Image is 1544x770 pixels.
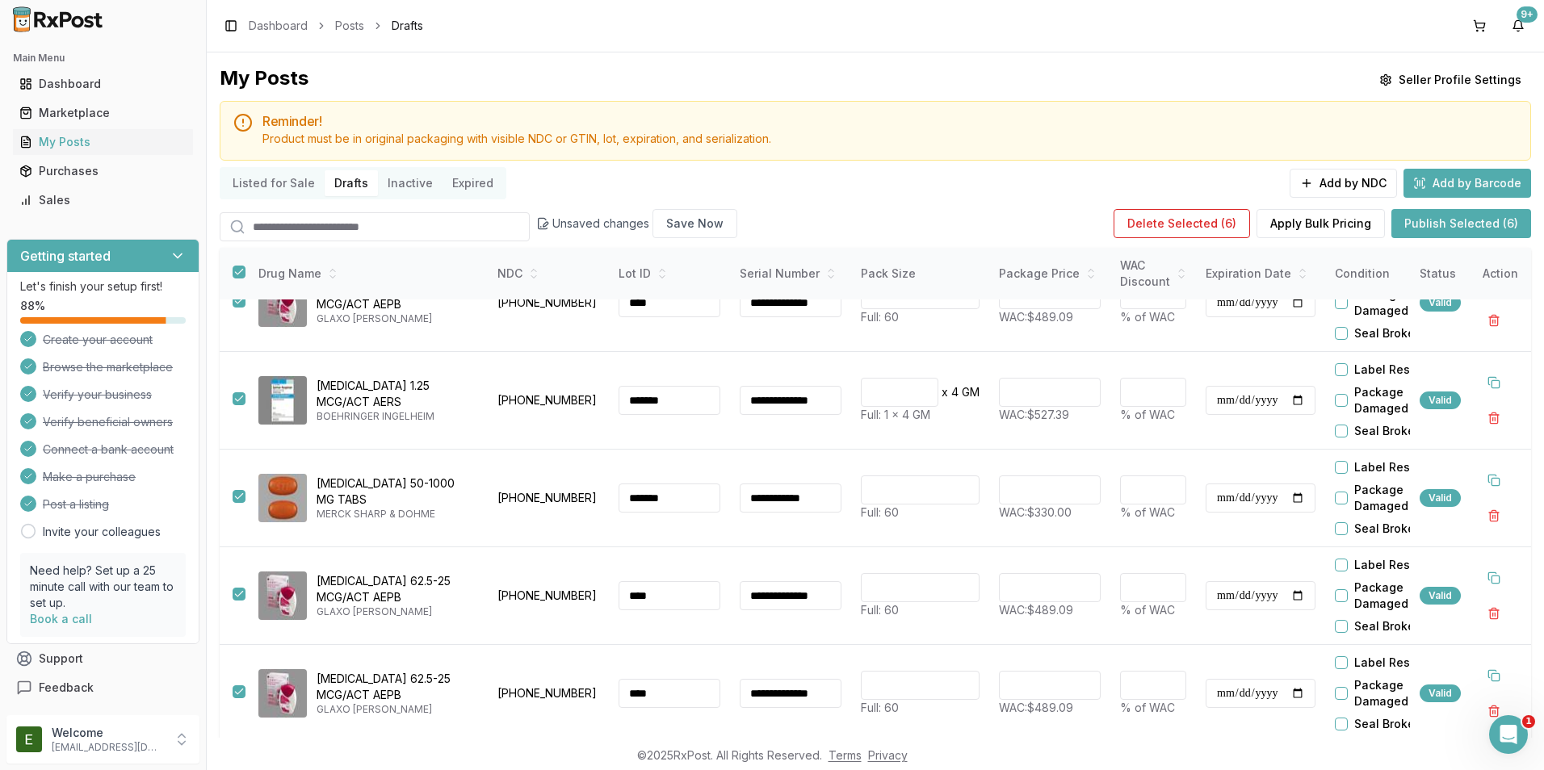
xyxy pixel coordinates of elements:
[6,6,110,32] img: RxPost Logo
[30,612,92,626] a: Book a call
[13,128,193,157] a: My Posts
[1290,169,1397,198] button: Add by NDC
[497,685,599,701] p: [PHONE_NUMBER]
[868,748,908,762] a: Privacy
[13,98,193,128] a: Marketplace
[1479,661,1508,690] button: Duplicate
[999,266,1101,282] div: Package Price
[13,52,193,65] h2: Main Menu
[861,701,899,714] span: Full: 60
[497,490,599,506] p: [PHONE_NUMBER]
[619,266,720,282] div: Lot ID
[6,187,199,213] button: Sales
[999,701,1073,714] span: WAC: $489.09
[317,605,475,618] p: GLAXO [PERSON_NAME]
[497,295,599,311] p: [PHONE_NUMBER]
[317,508,475,521] p: MERCK SHARP & DOHME
[335,18,364,34] a: Posts
[43,524,161,540] a: Invite your colleagues
[1120,257,1186,290] div: WAC Discount
[861,310,899,324] span: Full: 60
[1479,697,1508,726] button: Delete
[1354,557,1435,573] label: Label Residue
[1120,701,1175,714] span: % of WAC
[6,644,199,673] button: Support
[1479,466,1508,495] button: Duplicate
[30,563,176,611] p: Need help? Set up a 25 minute call with our team to set up.
[1120,310,1175,324] span: % of WAC
[1354,482,1446,514] label: Package Damaged
[6,673,199,702] button: Feedback
[652,209,737,238] button: Save Now
[258,266,475,282] div: Drug Name
[19,105,187,121] div: Marketplace
[258,376,307,425] img: Spiriva Respimat 1.25 MCG/ACT AERS
[999,310,1073,324] span: WAC: $489.09
[258,278,307,327] img: Anoro Ellipta 62.5-25 MCG/ACT AEPB
[1403,169,1531,198] button: Add by Barcode
[1354,521,1422,537] label: Seal Broken
[6,158,199,184] button: Purchases
[317,312,475,325] p: GLAXO [PERSON_NAME]
[43,414,173,430] span: Verify beneficial owners
[1354,677,1446,709] label: Package Damaged
[1479,599,1508,628] button: Delete
[19,134,187,150] div: My Posts
[443,170,503,196] button: Expired
[1370,65,1531,94] button: Seller Profile Settings
[258,669,307,718] img: Anoro Ellipta 62.5-25 MCG/ACT AEPB
[1354,362,1435,378] label: Label Residue
[1206,266,1315,282] div: Expiration Date
[942,384,948,400] p: x
[999,408,1069,421] span: WAC: $527.39
[1420,294,1461,312] div: Valid
[317,378,475,410] p: [MEDICAL_DATA] 1.25 MCG/ACT AERS
[861,603,899,617] span: Full: 60
[13,186,193,215] a: Sales
[1410,248,1471,300] th: Status
[6,100,199,126] button: Marketplace
[19,192,187,208] div: Sales
[999,505,1072,519] span: WAC: $330.00
[1120,505,1175,519] span: % of WAC
[1420,489,1461,507] div: Valid
[861,408,930,421] span: Full: 1 x 4 GM
[20,298,45,314] span: 88 %
[1420,587,1461,605] div: Valid
[1391,209,1531,238] button: Publish Selected (6)
[1479,563,1508,592] button: Duplicate
[1354,716,1422,732] label: Seal Broken
[861,505,899,519] span: Full: 60
[740,266,841,282] div: Serial Number
[13,157,193,186] a: Purchases
[497,392,599,408] p: [PHONE_NUMBER]
[317,573,475,605] p: [MEDICAL_DATA] 62.5-25 MCG/ACT AEPB
[1505,13,1531,39] button: 9+
[220,65,308,94] div: My Posts
[43,441,174,458] span: Connect a bank account
[1120,408,1175,421] span: % of WAC
[6,71,199,97] button: Dashboard
[16,726,42,752] img: User avatar
[20,246,111,266] h3: Getting started
[43,359,173,375] span: Browse the marketplace
[249,18,423,34] nav: breadcrumb
[1257,209,1385,238] button: Apply Bulk Pricing
[392,18,423,34] span: Drafts
[1479,404,1508,433] button: Delete
[43,469,136,485] span: Make a purchase
[317,671,475,703] p: [MEDICAL_DATA] 62.5-25 MCG/ACT AEPB
[1354,655,1435,671] label: Label Residue
[43,387,152,403] span: Verify your business
[536,209,737,238] div: Unsaved changes
[249,18,308,34] a: Dashboard
[1325,248,1446,300] th: Condition
[258,571,307,620] img: Anoro Ellipta 62.5-25 MCG/ACT AEPB
[19,76,187,92] div: Dashboard
[262,131,1517,147] div: Product must be in original packaging with visible NDC or GTIN, lot, expiration, and serialization.
[1479,368,1508,397] button: Duplicate
[1354,287,1446,319] label: Package Damaged
[1479,306,1508,335] button: Delete
[999,603,1073,617] span: WAC: $489.09
[19,163,187,179] div: Purchases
